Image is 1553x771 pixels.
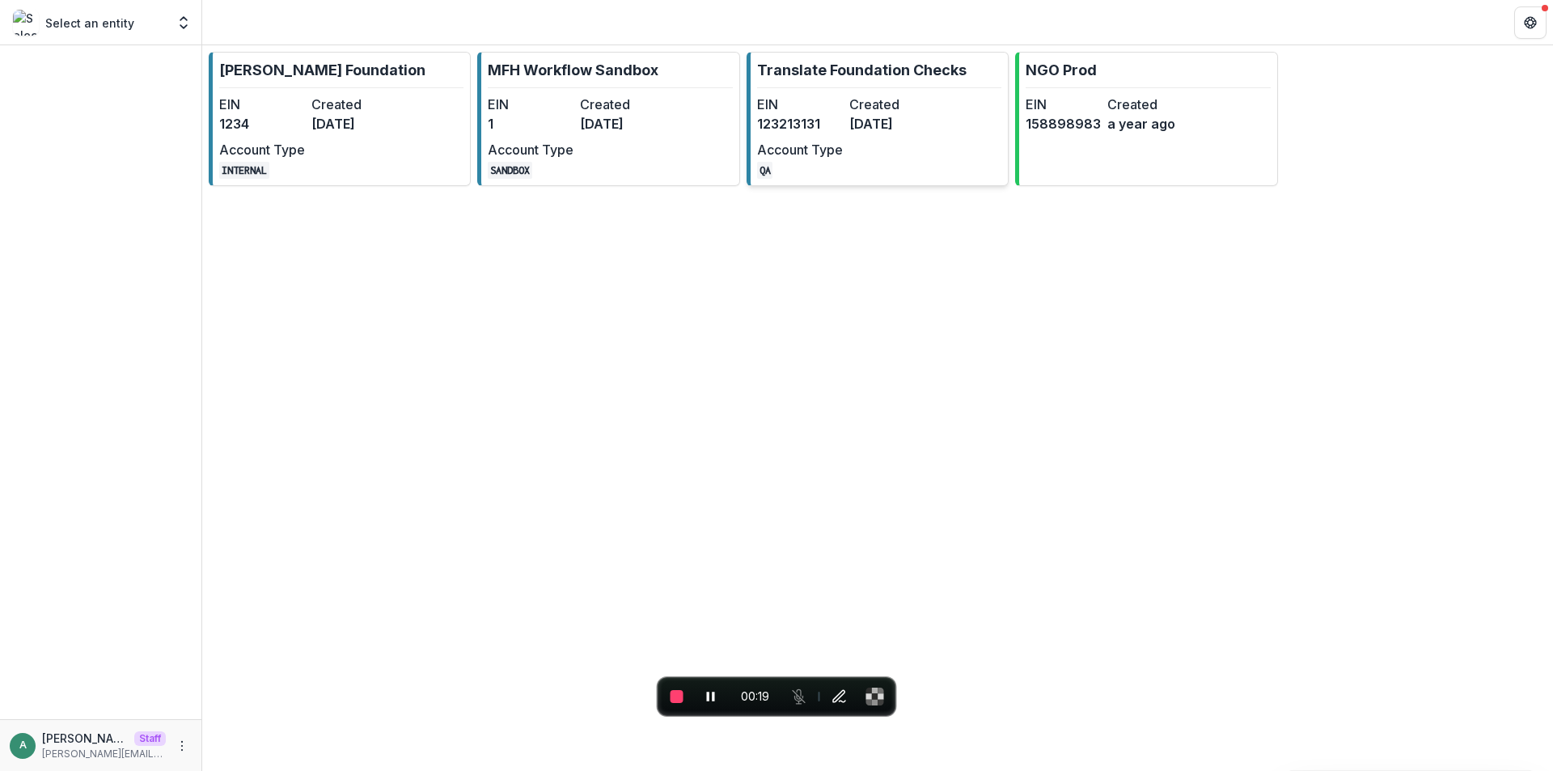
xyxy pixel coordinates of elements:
dt: EIN [1026,95,1101,114]
button: Get Help [1514,6,1547,39]
code: INTERNAL [219,162,269,179]
dt: Created [311,95,397,114]
p: Translate Foundation Checks [757,59,967,81]
dt: Account Type [757,140,843,159]
dt: Account Type [219,140,305,159]
dd: [DATE] [849,114,935,133]
dt: EIN [757,95,843,114]
dt: EIN [219,95,305,114]
p: [PERSON_NAME][EMAIL_ADDRESS][DOMAIN_NAME] [42,747,166,761]
dd: 123213131 [757,114,843,133]
a: NGO ProdEIN158898983Createda year ago [1015,52,1277,186]
button: More [172,736,192,756]
dt: Created [849,95,935,114]
button: Open entity switcher [172,6,195,39]
dt: EIN [488,95,573,114]
p: [PERSON_NAME] Foundation [219,59,425,81]
code: QA [757,162,773,179]
dt: Created [580,95,666,114]
a: [PERSON_NAME] FoundationEIN1234Created[DATE]Account TypeINTERNAL [209,52,471,186]
dd: 1234 [219,114,305,133]
p: Staff [134,731,166,746]
img: Select an entity [13,10,39,36]
p: MFH Workflow Sandbox [488,59,658,81]
dd: 1 [488,114,573,133]
a: Translate Foundation ChecksEIN123213131Created[DATE]Account TypeQA [747,52,1009,186]
div: anveet@trytemelio.com [19,740,27,751]
p: [PERSON_NAME][EMAIL_ADDRESS][DOMAIN_NAME] [42,730,128,747]
dd: [DATE] [311,114,397,133]
dd: 158898983 [1026,114,1101,133]
p: NGO Prod [1026,59,1097,81]
p: Select an entity [45,15,134,32]
dd: a year ago [1107,114,1183,133]
code: SANDBOX [488,162,532,179]
dt: Created [1107,95,1183,114]
a: MFH Workflow SandboxEIN1Created[DATE]Account TypeSANDBOX [477,52,739,186]
dt: Account Type [488,140,573,159]
dd: [DATE] [580,114,666,133]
